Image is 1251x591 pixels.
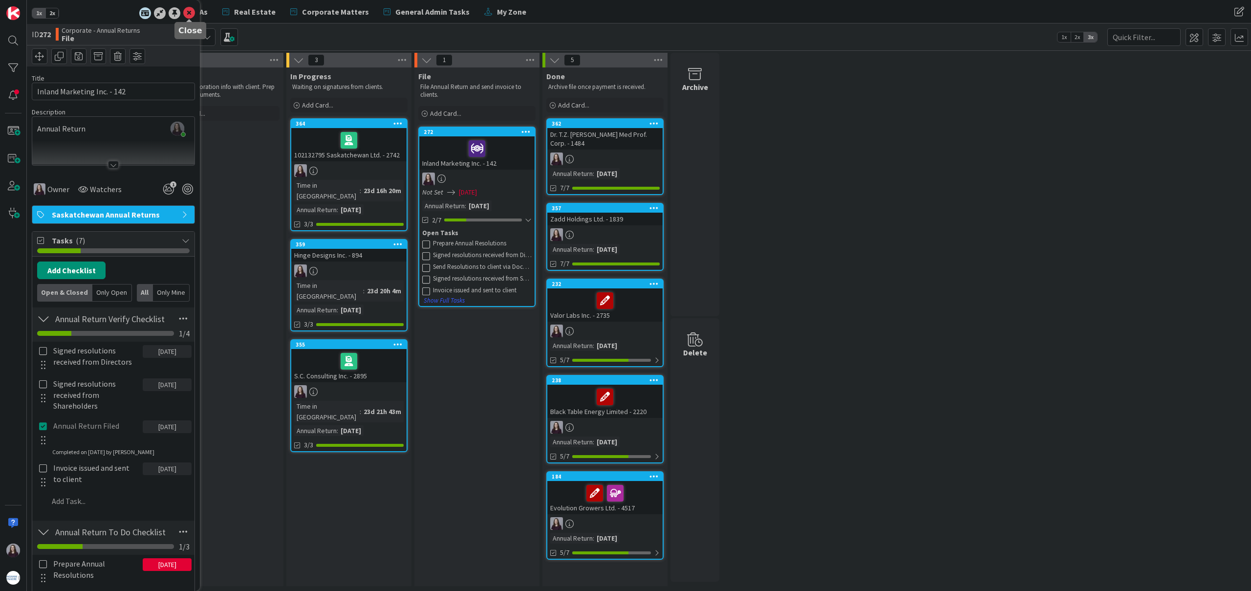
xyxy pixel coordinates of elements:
[547,325,663,337] div: BC
[683,347,707,358] div: Delete
[143,420,192,433] div: [DATE]
[547,280,663,288] div: 232
[459,187,477,197] span: [DATE]
[53,378,139,412] p: Signed resolutions received from Shareholders
[143,345,192,358] div: [DATE]
[546,71,565,81] span: Done
[1057,32,1071,42] span: 1x
[594,168,620,179] div: [DATE]
[424,129,535,135] div: 272
[550,533,593,544] div: Annual Return
[465,200,466,211] span: :
[291,164,407,177] div: BC
[47,183,69,195] span: Owner
[294,401,360,422] div: Time in [GEOGRAPHIC_DATA]
[547,280,663,322] div: 232Valor Labs Inc. - 2735
[419,128,535,170] div: 272Inland Marketing Inc. - 142
[423,295,465,306] button: Show Full Tasks
[547,472,663,481] div: 184
[52,523,170,541] input: Add Checklist...
[290,339,408,452] a: 355S.C. Consulting Inc. - 2895BCTime in [GEOGRAPHIC_DATA]:23d 21h 43mAnnual Return:[DATE]3/3
[53,558,139,580] p: Prepare Annual Resolutions
[552,205,663,212] div: 357
[433,275,532,283] div: Signed resolutions received from Shareholders
[338,425,364,436] div: [DATE]
[365,285,404,296] div: 23d 20h 4m
[137,284,153,302] div: All
[1107,28,1181,46] input: Quick Filter...
[594,437,620,447] div: [DATE]
[164,83,278,99] p: Confirm corporation info with client. Prep and send documents.
[52,310,170,328] input: Add Checklist...
[53,462,139,484] p: Invoice issued and sent to client
[433,251,532,259] div: Signed resolutions received from Directors
[291,340,407,382] div: 355S.C. Consulting Inc. - 2895
[37,262,106,279] button: Add Checklist
[547,472,663,514] div: 184Evolution Growers Ltd. - 4517
[294,264,307,277] img: BC
[171,122,184,135] img: lfEjnJtUo52czcLCb8j1tFRaeMsBiTAE.jpg
[552,281,663,287] div: 232
[594,244,620,255] div: [DATE]
[550,168,593,179] div: Annual Return
[593,244,594,255] span: :
[548,83,662,91] p: Archive file once payment is received.
[62,26,140,34] span: Corporate - Annual Returns
[216,3,281,21] a: Real Estate
[550,228,563,241] img: BC
[378,3,475,21] a: General Admin Tasks
[170,181,176,188] span: 1
[143,558,192,571] div: [DATE]
[62,34,140,42] b: File
[291,119,407,128] div: 364
[478,3,532,21] a: My Zone
[1084,32,1097,42] span: 3x
[291,349,407,382] div: S.C. Consulting Inc. - 2895
[76,236,85,245] span: ( 7 )
[179,541,190,552] span: 1 / 3
[594,340,620,351] div: [DATE]
[290,71,331,81] span: In Progress
[547,376,663,385] div: 238
[436,54,453,66] span: 1
[550,340,593,351] div: Annual Return
[294,385,307,398] img: BC
[291,340,407,349] div: 355
[433,263,532,271] div: Send Resolutions to client via DocuSign
[302,6,369,18] span: Corporate Matters
[284,3,375,21] a: Corporate Matters
[360,406,361,417] span: :
[550,325,563,337] img: BC
[32,83,195,100] input: type card name here...
[550,244,593,255] div: Annual Return
[593,168,594,179] span: :
[419,128,535,136] div: 272
[52,209,177,220] span: Saskatchewan Annual Returns
[550,153,563,165] img: BC
[547,421,663,434] div: BC
[560,183,569,193] span: 7/7
[92,284,131,302] div: Only Open
[547,153,663,165] div: BC
[302,101,333,109] span: Add Card...
[418,71,431,81] span: File
[53,345,139,367] p: Signed resolutions received from Directors
[433,286,532,294] div: Invoice issued and sent to client
[6,6,20,20] img: Visit kanbanzone.com
[90,183,122,195] span: Watchers
[593,437,594,447] span: :
[552,377,663,384] div: 238
[294,280,363,302] div: Time in [GEOGRAPHIC_DATA]
[337,305,338,315] span: :
[560,259,569,269] span: 7/7
[290,118,408,231] a: 364102132795 Saskatchewan Ltd. - 2742BCTime in [GEOGRAPHIC_DATA]:23d 16h 20mAnnual Return:[DATE]3/3
[290,239,408,331] a: 359Hinge Designs Inc. - 894BCTime in [GEOGRAPHIC_DATA]:23d 20h 4mAnnual Return:[DATE]3/3
[547,128,663,150] div: Dr. T.Z. [PERSON_NAME] Med Prof. Corp. - 1484
[294,180,360,201] div: Time in [GEOGRAPHIC_DATA]
[546,118,664,195] a: 362Dr. T.Z. [PERSON_NAME] Med Prof. Corp. - 1484BCAnnual Return:[DATE]7/7
[418,127,536,307] a: 272Inland Marketing Inc. - 142BCNot Set[DATE]Annual Return:[DATE]2/7Open TasksPrepare Annual Reso...
[593,340,594,351] span: :
[564,54,581,66] span: 5
[550,421,563,434] img: BC
[32,74,44,83] label: Title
